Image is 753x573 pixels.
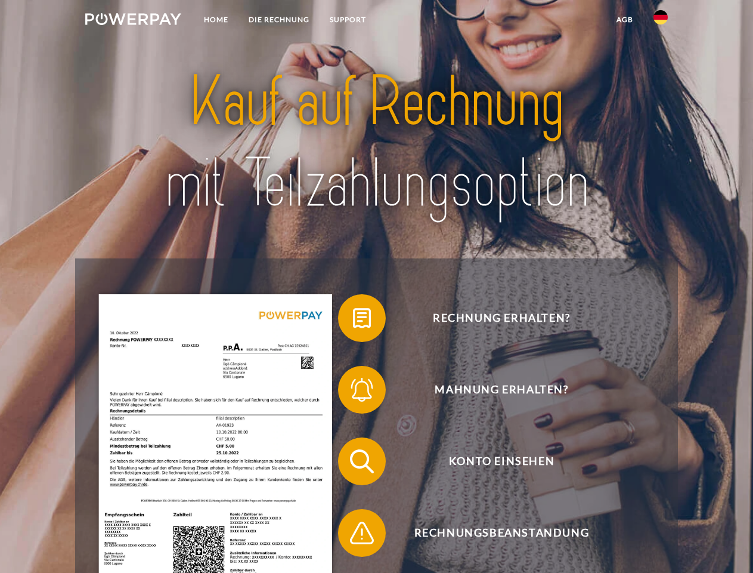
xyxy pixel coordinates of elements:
img: de [653,10,668,24]
a: agb [606,9,643,30]
img: qb_search.svg [347,446,377,476]
span: Konto einsehen [355,438,647,485]
button: Mahnung erhalten? [338,366,648,414]
button: Rechnungsbeanstandung [338,509,648,557]
span: Rechnungsbeanstandung [355,509,647,557]
img: qb_warning.svg [347,518,377,548]
a: DIE RECHNUNG [238,9,320,30]
span: Mahnung erhalten? [355,366,647,414]
img: qb_bill.svg [347,303,377,333]
img: title-powerpay_de.svg [114,57,639,229]
a: SUPPORT [320,9,376,30]
button: Rechnung erhalten? [338,294,648,342]
a: Home [194,9,238,30]
span: Rechnung erhalten? [355,294,647,342]
img: logo-powerpay-white.svg [85,13,181,25]
img: qb_bell.svg [347,375,377,405]
button: Konto einsehen [338,438,648,485]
